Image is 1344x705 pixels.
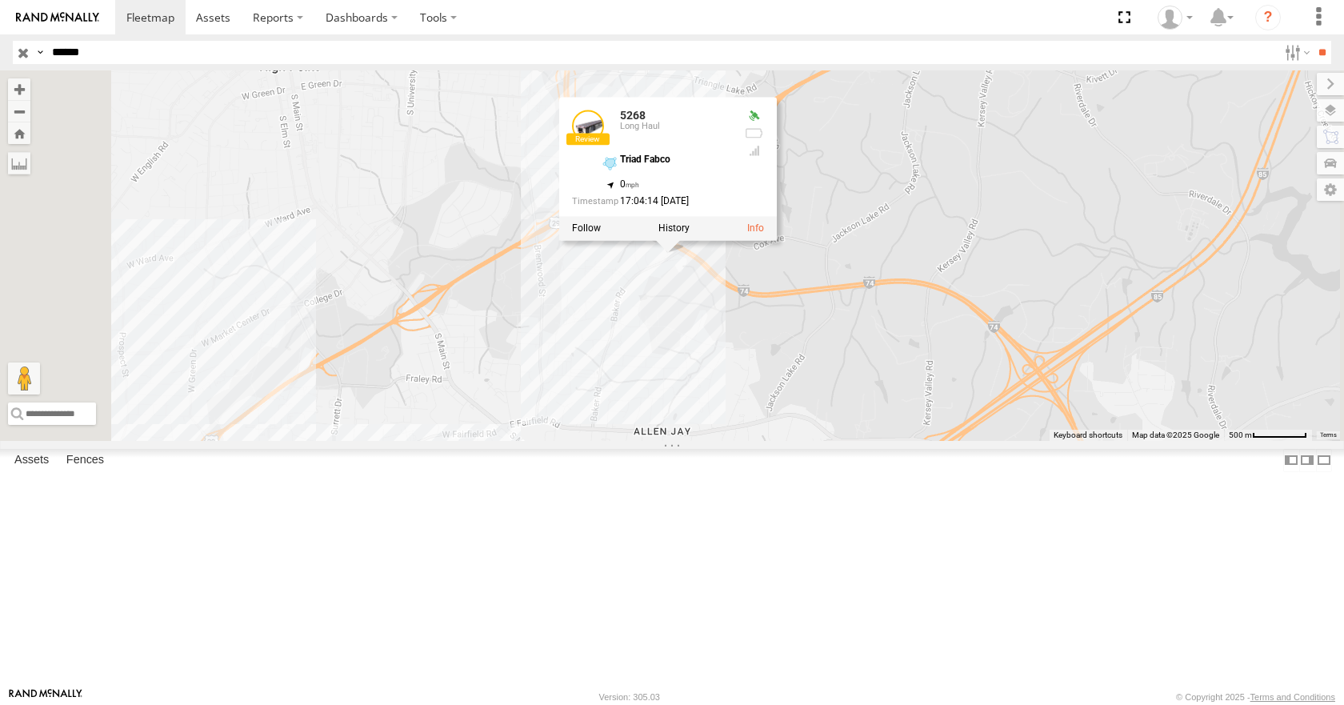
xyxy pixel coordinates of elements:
div: Date/time of location update [572,197,732,207]
a: Terms and Conditions [1250,692,1335,702]
label: Map Settings [1317,178,1344,201]
label: Search Query [34,41,46,64]
div: Version: 305.03 [599,692,660,702]
label: Realtime tracking of Asset [572,223,601,234]
button: Zoom in [8,78,30,100]
div: No battery health information received from this device. [745,127,764,140]
i: ? [1255,5,1281,30]
label: Dock Summary Table to the Left [1283,449,1299,472]
span: Map data ©2025 Google [1132,431,1219,439]
a: Terms [1320,431,1337,438]
a: 5268 [620,110,646,122]
label: Measure [8,152,30,174]
button: Zoom Home [8,122,30,144]
div: Long Haul [620,122,732,132]
div: Valid GPS Fix [745,110,764,123]
a: View Asset Details [747,223,764,234]
span: 500 m [1229,431,1252,439]
div: © Copyright 2025 - [1176,692,1335,702]
div: Last Event GSM Signal Strength [745,145,764,158]
div: Todd Sigmon [1152,6,1198,30]
label: Search Filter Options [1278,41,1313,64]
label: Dock Summary Table to the Right [1299,449,1315,472]
a: View Asset Details [572,110,604,142]
span: 0 [620,179,640,190]
button: Zoom out [8,100,30,122]
label: View Asset History [658,223,690,234]
button: Map Scale: 500 m per 65 pixels [1224,430,1312,441]
a: Visit our Website [9,689,82,705]
button: Drag Pegman onto the map to open Street View [8,363,40,395]
label: Fences [58,450,112,472]
label: Assets [6,450,57,472]
img: rand-logo.svg [16,12,99,23]
label: Hide Summary Table [1316,449,1332,472]
div: Triad Fabco [620,155,732,166]
button: Keyboard shortcuts [1054,430,1122,441]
